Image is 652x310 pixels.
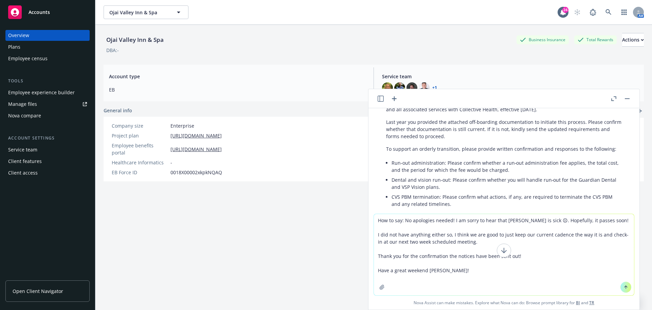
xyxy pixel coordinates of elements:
[517,35,569,44] div: Business Insurance
[8,144,37,155] div: Service team
[8,87,75,98] div: Employee experience builder
[29,10,50,15] span: Accounts
[636,107,644,115] a: add
[602,5,615,19] a: Search
[112,142,168,156] div: Employee benefits portal
[586,5,600,19] a: Report a Bug
[5,135,90,142] div: Account settings
[589,300,594,306] a: TR
[5,110,90,121] a: Nova compare
[570,5,584,19] a: Start snowing
[112,132,168,139] div: Project plan
[109,86,365,93] span: EB
[5,144,90,155] a: Service team
[392,158,622,175] li: Run‑out administration: Please confirm whether a run‑out administration fee applies, the total co...
[617,5,631,19] a: Switch app
[170,132,222,139] a: [URL][DOMAIN_NAME]
[5,99,90,110] a: Manage files
[5,30,90,41] a: Overview
[622,33,644,46] div: Actions
[574,35,617,44] div: Total Rewards
[386,118,622,140] p: Last year you provided the attached off‑boarding documentation to initiate this process. Please c...
[5,3,90,22] a: Accounts
[5,167,90,178] a: Client access
[8,30,29,41] div: Overview
[371,296,637,310] span: Nova Assist can make mistakes. Explore what Nova can do: Browse prompt library for and
[5,78,90,84] div: Tools
[104,107,132,114] span: General info
[170,169,222,176] span: 0018X00002xkpkNQAQ
[170,146,222,153] a: [URL][DOMAIN_NAME]
[406,82,417,93] img: photo
[576,300,580,306] a: BI
[5,156,90,167] a: Client features
[382,82,393,93] img: photo
[112,159,168,166] div: Healthcare Informatics
[5,42,90,52] a: Plans
[109,73,365,80] span: Account type
[112,169,168,176] div: EB Force ID
[622,33,644,47] button: Actions
[394,82,405,93] img: photo
[8,110,41,121] div: Nova compare
[106,47,119,54] div: DBA: -
[5,87,90,98] a: Employee experience builder
[112,122,168,129] div: Company size
[170,122,194,129] span: Enterprise
[432,86,437,90] a: +1
[104,5,188,19] button: Ojai Valley Inn & Spa
[392,175,622,192] li: Dental and vision run‑out: Please confirm whether you will handle run‑out for the Guardian Dental...
[109,9,168,16] span: Ojai Valley Inn & Spa
[8,53,48,64] div: Employee census
[419,82,430,93] img: photo
[392,192,622,209] li: CVS PBM termination: Please confirm what actions, if any, are required to terminate the CVS PBM a...
[5,53,90,64] a: Employee census
[8,156,42,167] div: Client features
[562,7,568,13] div: 24
[8,167,38,178] div: Client access
[170,159,172,166] span: -
[382,73,638,80] span: Service team
[8,42,20,52] div: Plans
[8,99,37,110] div: Manage files
[13,288,63,295] span: Open Client Navigator
[386,145,622,152] p: To support an orderly transition, please provide written confirmation and responses to the follow...
[104,35,166,44] div: Ojai Valley Inn & Spa
[374,214,634,295] textarea: How to say: No apologies needed! I am sorry to hear that [PERSON_NAME] is sick ☹. Hopefully, it p...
